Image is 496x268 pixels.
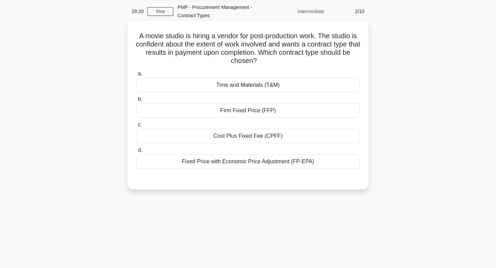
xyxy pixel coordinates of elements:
span: a. [138,71,142,76]
span: c. [138,122,142,127]
span: b. [138,96,142,102]
div: 29:20 [127,4,147,18]
div: Cost Plus Fixed Fee (CPFF) [136,129,360,143]
a: Stop [147,7,173,16]
div: Time and Materials (T&M) [136,78,360,92]
span: d. [138,147,142,153]
div: Fixed Price with Economic Price Adjustment (FP-EPA) [136,154,360,169]
div: PMP - Procurement Management - Contract Types [173,0,268,22]
div: Firm Fixed Price (FFP) [136,103,360,118]
h5: A movie studio is hiring a vendor for post-production work. The studio is confident about the ext... [136,32,360,65]
div: 2/10 [328,4,369,18]
div: Intermediate [268,4,328,18]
